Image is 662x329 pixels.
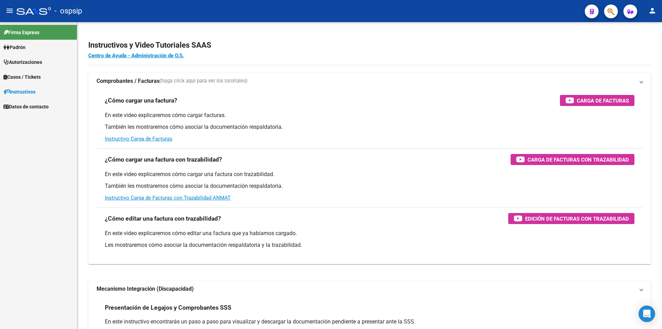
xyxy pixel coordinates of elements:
[105,214,221,223] h3: ¿Cómo editar una factura con trazabilidad?
[105,123,634,131] p: También les mostraremos cómo asociar la documentación respaldatoria.
[97,77,160,85] strong: Comprobantes / Facturas
[3,103,49,110] span: Datos de contacto
[105,155,222,164] h3: ¿Cómo cargar una factura con trazabilidad?
[105,303,231,312] h3: Presentación de Legajos y Comprobantes SSS
[105,195,231,201] a: Instructivo Carga de Facturas con Trazabilidad ANMAT
[511,154,634,165] button: Carga de Facturas con Trazabilidad
[3,43,26,51] span: Padrón
[54,3,82,19] span: - ospsip
[97,285,194,293] strong: Mecanismo Integración (Discapacidad)
[105,112,634,119] p: En este video explicaremos cómo cargar facturas.
[3,88,36,96] span: Instructivos
[105,182,634,190] p: También les mostraremos cómo asociar la documentación respaldatoria.
[88,281,651,297] mat-expansion-panel-header: Mecanismo Integración (Discapacidad)
[160,77,248,85] span: (haga click aquí para ver los tutoriales)
[3,29,39,36] span: Firma Express
[648,7,656,15] mat-icon: person
[105,241,634,249] p: Les mostraremos cómo asociar la documentación respaldatoria y la trazabilidad.
[88,39,651,52] h2: Instructivos y Video Tutoriales SAAS
[639,306,655,322] div: Open Intercom Messenger
[88,52,184,59] a: Centro de Ayuda - Administración de O.S.
[105,136,172,142] a: Instructivo Carga de Facturas
[560,95,634,106] button: Carga de Facturas
[88,73,651,89] mat-expansion-panel-header: Comprobantes / Facturas(haga click aquí para ver los tutoriales)
[525,214,629,223] span: Edición de Facturas con Trazabilidad
[105,96,177,105] h3: ¿Cómo cargar una factura?
[3,73,41,81] span: Casos / Tickets
[105,230,634,237] p: En este video explicaremos cómo editar una factura que ya habíamos cargado.
[577,96,629,105] span: Carga de Facturas
[3,58,42,66] span: Autorizaciones
[105,171,634,178] p: En este video explicaremos cómo cargar una factura con trazabilidad.
[6,7,14,15] mat-icon: menu
[105,318,634,326] p: En este instructivo encontrarás un paso a paso para visualizar y descargar la documentación pendi...
[528,155,629,164] span: Carga de Facturas con Trazabilidad
[88,89,651,264] div: Comprobantes / Facturas(haga click aquí para ver los tutoriales)
[508,213,634,224] button: Edición de Facturas con Trazabilidad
